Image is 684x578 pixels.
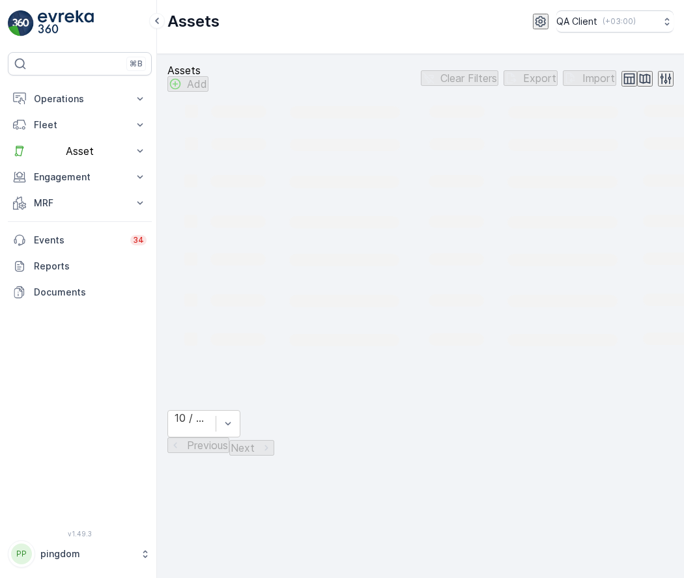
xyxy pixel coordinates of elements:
[8,138,152,164] button: Asset
[8,190,152,216] button: MRF
[167,76,208,92] button: Add
[133,235,144,245] p: 34
[34,118,126,131] p: Fleet
[34,171,126,184] p: Engagement
[167,437,229,453] button: Previous
[8,227,152,253] a: Events34
[187,439,228,451] p: Previous
[229,440,274,456] button: Next
[582,72,615,84] p: Import
[8,164,152,190] button: Engagement
[34,197,126,210] p: MRF
[130,59,143,69] p: ⌘B
[556,15,597,28] p: QA Client
[523,72,556,84] p: Export
[167,11,220,32] p: Assets
[34,260,147,273] p: Reports
[231,442,255,454] p: Next
[8,530,152,538] span: v 1.49.3
[563,70,616,86] button: Import
[8,10,34,36] img: logo
[187,78,207,90] p: Add
[421,70,498,86] button: Clear Filters
[38,10,94,36] img: logo_light-DOdMpM7g.png
[8,540,152,568] button: PPpingdom
[40,547,134,560] p: pingdom
[11,544,32,564] div: PP
[440,72,497,84] p: Clear Filters
[34,92,126,105] p: Operations
[8,279,152,305] a: Documents
[8,253,152,279] a: Reports
[34,234,122,247] p: Events
[34,145,126,157] p: Asset
[167,64,208,76] p: Assets
[556,10,674,33] button: QA Client(+03:00)
[34,286,147,299] p: Documents
[603,16,636,27] p: ( +03:00 )
[504,70,558,86] button: Export
[175,412,209,424] div: 10 / Page
[8,112,152,138] button: Fleet
[8,86,152,112] button: Operations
